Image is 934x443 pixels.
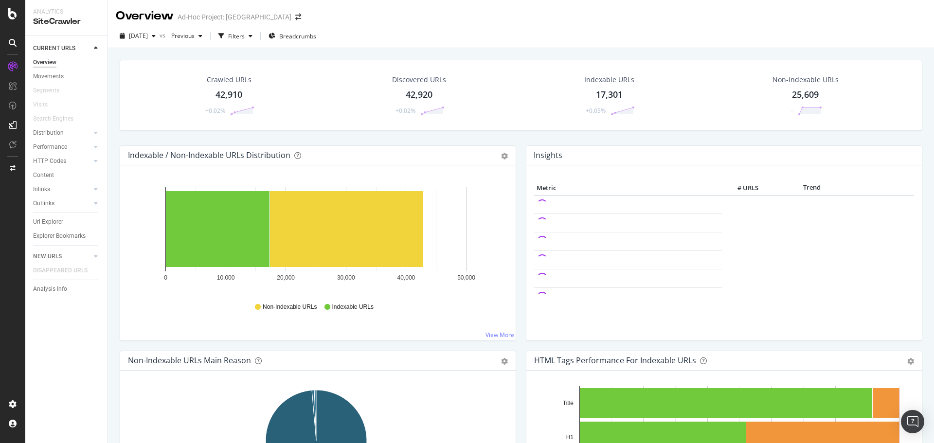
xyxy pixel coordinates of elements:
[263,303,317,311] span: Non-Indexable URLs
[33,198,91,209] a: Outlinks
[215,28,256,44] button: Filters
[33,142,67,152] div: Performance
[791,106,793,115] div: -
[33,114,73,124] div: Search Engines
[792,89,819,101] div: 25,609
[722,181,761,195] th: # URLS
[772,75,839,85] div: Non-Indexable URLs
[205,106,225,115] div: +0.02%
[534,181,722,195] th: Metric
[207,75,251,85] div: Crawled URLs
[33,231,101,241] a: Explorer Bookmarks
[279,32,316,40] span: Breadcrumbs
[907,358,914,365] div: gear
[397,274,415,281] text: 40,000
[563,400,574,407] text: Title
[337,274,355,281] text: 30,000
[586,106,606,115] div: +0.05%
[33,251,91,262] a: NEW URLS
[33,43,91,53] a: CURRENT URLS
[33,198,54,209] div: Outlinks
[33,217,63,227] div: Url Explorer
[33,128,64,138] div: Distribution
[406,89,432,101] div: 42,920
[33,57,56,68] div: Overview
[33,217,101,227] a: Url Explorer
[33,170,54,180] div: Content
[33,71,101,82] a: Movements
[485,331,514,339] a: View More
[901,410,924,433] div: Open Intercom Messenger
[217,274,235,281] text: 10,000
[216,89,242,101] div: 42,910
[566,434,574,441] text: H1
[332,303,374,311] span: Indexable URLs
[457,274,475,281] text: 50,000
[33,251,62,262] div: NEW URLS
[33,16,100,27] div: SiteCrawler
[33,71,64,82] div: Movements
[501,358,508,365] div: gear
[228,32,245,40] div: Filters
[596,89,623,101] div: 17,301
[33,156,66,166] div: HTTP Codes
[33,86,69,96] a: Segments
[534,149,562,162] h4: Insights
[33,156,91,166] a: HTTP Codes
[128,181,504,294] svg: A chart.
[164,274,167,281] text: 0
[129,32,148,40] span: 2025 Oct. 7th
[116,28,160,44] button: [DATE]
[178,12,291,22] div: Ad-Hoc Project: [GEOGRAPHIC_DATA]
[33,43,75,53] div: CURRENT URLS
[33,114,83,124] a: Search Engines
[534,355,696,365] div: HTML Tags Performance for Indexable URLs
[33,8,100,16] div: Analytics
[265,28,320,44] button: Breadcrumbs
[33,184,91,195] a: Inlinks
[33,142,91,152] a: Performance
[33,231,86,241] div: Explorer Bookmarks
[128,355,251,365] div: Non-Indexable URLs Main Reason
[128,150,290,160] div: Indexable / Non-Indexable URLs Distribution
[167,28,206,44] button: Previous
[277,274,295,281] text: 20,000
[33,100,57,110] a: Visits
[761,181,863,195] th: Trend
[295,14,301,20] div: arrow-right-arrow-left
[33,57,101,68] a: Overview
[33,86,59,96] div: Segments
[167,32,195,40] span: Previous
[33,284,101,294] a: Analysis Info
[33,170,101,180] a: Content
[160,31,167,39] span: vs
[116,8,174,24] div: Overview
[395,106,415,115] div: +0.02%
[33,100,48,110] div: Visits
[33,284,67,294] div: Analysis Info
[33,266,88,276] div: DISAPPEARED URLS
[33,184,50,195] div: Inlinks
[501,153,508,159] div: gear
[392,75,446,85] div: Discovered URLs
[584,75,634,85] div: Indexable URLs
[33,266,97,276] a: DISAPPEARED URLS
[33,128,91,138] a: Distribution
